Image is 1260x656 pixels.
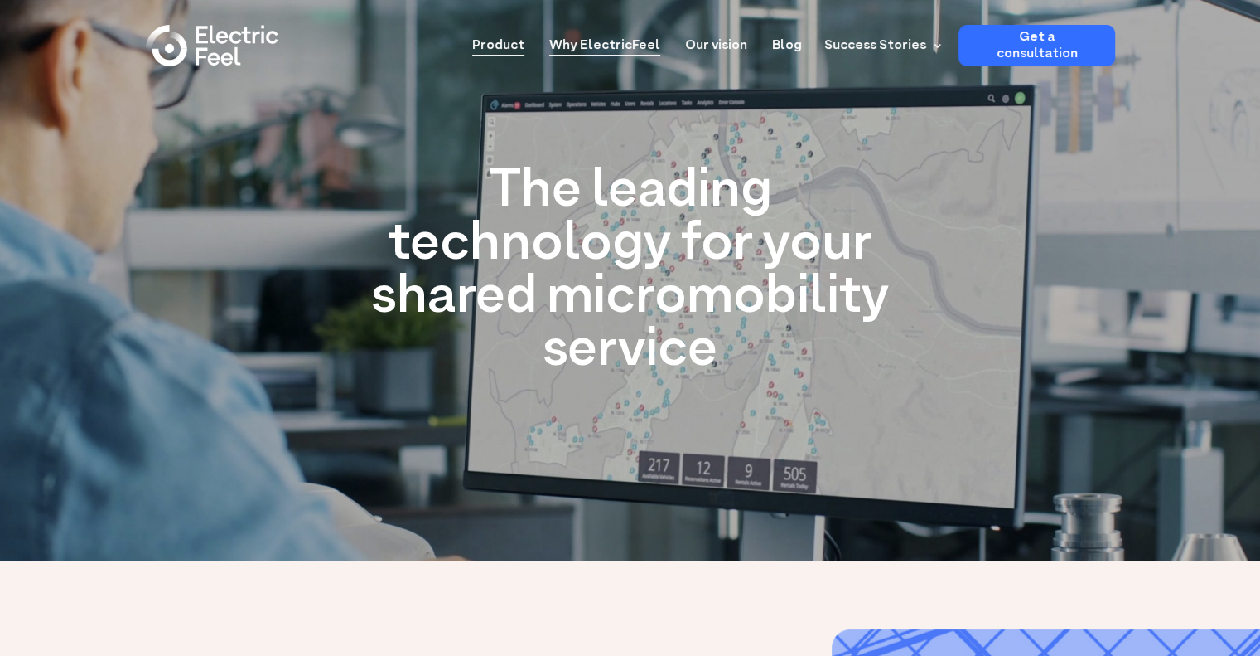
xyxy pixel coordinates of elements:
a: Our vision [685,25,747,56]
div: Success Stories [824,36,926,56]
div: Success Stories [814,25,946,66]
a: Get a consultation [958,25,1115,66]
h1: The leading technology for your shared micromobility service [365,166,896,378]
a: Why ElectricFeel [549,25,660,56]
a: Blog [772,25,802,56]
a: Product [472,25,524,56]
input: Submit [62,66,142,97]
iframe: Chatbot [1151,547,1237,633]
